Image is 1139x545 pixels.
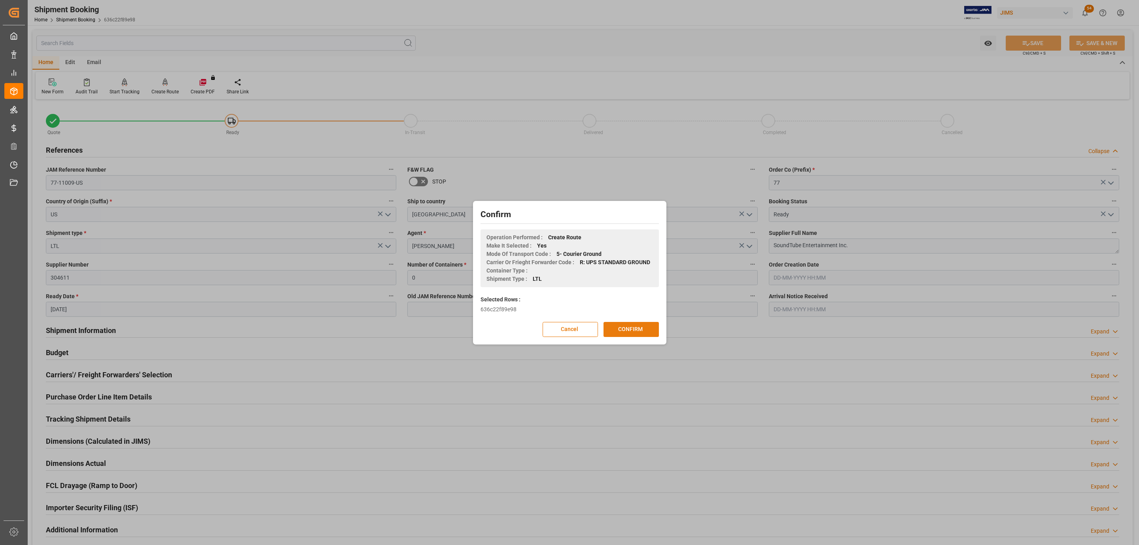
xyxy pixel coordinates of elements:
span: Container Type : [486,267,528,275]
button: Cancel [543,322,598,337]
div: 636c22f89e98 [481,305,659,314]
span: R: UPS STANDARD GROUND [580,258,650,267]
span: Yes [537,242,547,250]
h2: Confirm [481,208,659,221]
label: Selected Rows : [481,295,520,304]
span: Make It Selected : [486,242,532,250]
span: Carrier Or Frieght Forwarder Code : [486,258,574,267]
span: 5- Courier Ground [556,250,602,258]
button: CONFIRM [604,322,659,337]
span: Create Route [548,233,581,242]
span: Operation Performed : [486,233,543,242]
span: LTL [533,275,542,283]
span: Mode Of Transport Code : [486,250,551,258]
span: Shipment Type : [486,275,527,283]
